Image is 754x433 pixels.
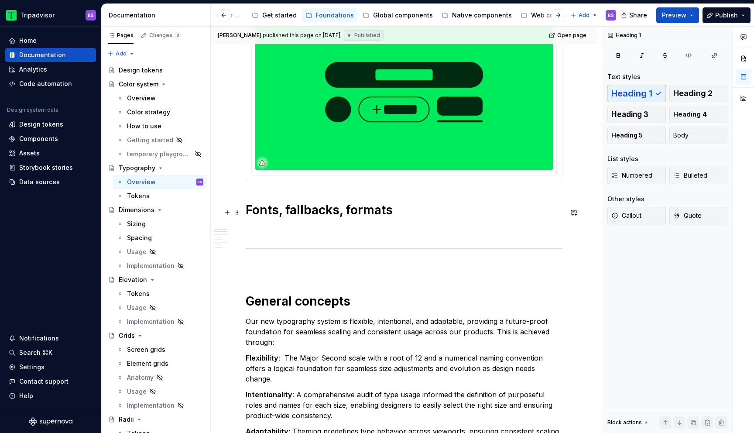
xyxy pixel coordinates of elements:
a: Implementation [113,315,207,329]
div: Text styles [607,72,641,81]
img: 0ed0e8b8-9446-497d-bad0-376821b19aa5.png [6,10,17,21]
div: Foundations [316,11,354,20]
div: Overview [127,94,156,103]
span: [PERSON_NAME] [218,32,261,39]
div: Tokens [127,289,150,298]
button: Callout [607,207,666,224]
a: Anatomy [113,371,207,385]
div: Block actions [607,419,642,426]
button: Add [568,9,600,21]
div: Anatomy [127,373,154,382]
span: Add [579,12,589,19]
div: Color strategy [127,108,170,117]
button: Search ⌘K [5,346,96,360]
a: Design tokens [105,63,207,77]
a: Documentation [5,48,96,62]
a: Open page [546,29,590,41]
a: Storybook stories [5,161,96,175]
div: Home [19,36,37,45]
a: Elevation [105,273,207,287]
svg: Supernova Logo [29,417,72,426]
span: Callout [611,211,641,220]
a: Getting started [113,133,207,147]
div: Components [19,134,58,143]
span: Preview [662,11,686,20]
div: Data sources [19,178,60,186]
strong: Flexibility [246,354,278,362]
div: Assets [19,149,40,158]
div: Usage [127,303,147,312]
a: Screen grids [113,343,207,357]
a: Usage [113,301,207,315]
button: Publish [703,7,751,23]
div: Block actions [607,416,650,429]
a: Radii [105,412,207,426]
a: temporary playground [113,147,207,161]
div: Tokens [127,192,150,200]
button: Add [105,48,137,60]
div: Typography [119,164,155,172]
div: BS [198,178,202,186]
span: Heading 5 [611,131,643,140]
span: Publish [715,11,738,20]
a: Grids [105,329,207,343]
span: Body [673,131,689,140]
div: Elevation [119,275,147,284]
a: Dimensions [105,203,207,217]
div: Global components [373,11,433,20]
div: Analytics [19,65,47,74]
a: Home [5,34,96,48]
a: Overview [113,91,207,105]
div: Pages [108,32,134,39]
a: Code automation [5,77,96,91]
button: Numbered [607,167,666,184]
div: published this page on [DATE] [263,32,340,39]
div: Native components [452,11,512,20]
div: Grids [119,331,135,340]
a: Get started [248,8,300,22]
button: Share [617,7,653,23]
a: Typography [105,161,207,175]
div: Design tokens [119,66,163,75]
a: Usage [113,245,207,259]
span: Numbered [611,171,652,180]
a: Assets [5,146,96,160]
div: Get started [262,11,297,20]
div: temporary playground [127,150,192,158]
div: List styles [607,155,638,163]
div: Settings [19,363,45,371]
span: 2 [174,32,181,39]
div: Usage [127,247,147,256]
a: Tokens [113,287,207,301]
a: Components [5,132,96,146]
div: Implementation [127,261,175,270]
div: Spacing [127,234,152,242]
span: Heading 2 [673,89,713,98]
div: Screen grids [127,345,165,354]
p: : The Major Second scale with a root of 12 and a numerical naming convention offers a logical fou... [246,353,562,384]
div: BS [88,12,94,19]
div: Storybook stories [19,163,73,172]
p: : A comprehensive audit of type usage informed the definition of purposeful roles and names for e... [246,389,562,421]
div: Tripadvisor [20,11,55,20]
span: Heading 4 [673,110,707,119]
div: Search ⌘K [19,348,52,357]
div: Overview [127,178,156,186]
a: Implementation [113,399,207,412]
a: Foundations [302,8,357,22]
a: Element grids [113,357,207,371]
button: Bulleted [669,167,728,184]
span: Add [116,50,127,57]
div: Implementation [127,317,175,326]
span: Share [629,11,647,20]
div: Usage [127,387,147,396]
h1: Fonts, fallbacks, formats [246,202,562,218]
div: Notifications [19,334,59,343]
a: Analytics [5,62,96,76]
div: How to use [127,122,161,131]
button: Preview [656,7,699,23]
div: Help [19,392,33,400]
a: How to use [113,119,207,133]
div: Dimensions [119,206,154,214]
